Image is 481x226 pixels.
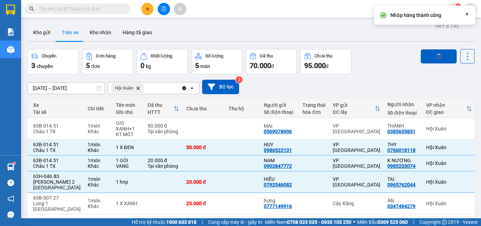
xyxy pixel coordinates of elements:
[6,5,15,15] img: logo-vxr
[158,3,170,15] button: file-add
[88,203,109,209] div: Khác
[86,61,90,70] span: 5
[353,221,355,224] span: ⚪️
[264,123,295,129] div: MAI
[7,211,14,218] span: message
[387,110,419,116] div: Số điện thoại
[387,102,419,107] div: Người nhận
[33,201,81,212] div: Long 1 [GEOGRAPHIC_DATA]
[326,63,329,69] span: đ
[39,5,122,13] input: Tìm tên, số ĐT hoặc mã đơn
[264,163,292,169] div: 0902847772
[186,179,221,185] div: 20.000 đ
[148,129,179,134] div: Tại văn phòng
[333,158,380,169] div: VP [GEOGRAPHIC_DATA]
[202,80,239,94] button: Bộ lọc
[264,102,295,108] div: Người gửi
[264,142,295,147] div: HUY
[145,6,150,11] span: plus
[260,54,273,59] div: Đã thu
[333,201,380,206] div: Cây Xăng
[137,49,188,74] button: Khối lượng0kg
[264,129,292,134] div: 0569078906
[177,6,182,11] span: aim
[37,63,53,69] span: chuyến
[88,123,109,129] div: 1 món
[464,11,470,17] svg: Close
[91,63,100,69] span: đơn
[202,218,203,226] span: |
[333,109,375,115] div: ĐC lấy
[88,176,109,182] div: 1 món
[88,106,109,111] div: Chi tiết
[426,126,472,132] div: Hội Xuân
[6,14,55,23] div: SANG
[60,7,77,14] span: Nhận:
[7,195,14,202] span: notification
[33,195,81,201] div: 63B-007.27
[6,23,55,33] div: 0949245201
[27,24,56,41] button: Kho gửi
[200,63,210,69] span: món
[329,99,384,118] th: Toggle SortBy
[246,49,297,74] button: Đã thu70.000đ
[115,85,133,91] span: Hội Xuân
[426,109,466,115] div: ĐC giao
[88,163,109,169] div: Khác
[148,158,179,163] div: 20.000 đ
[229,106,257,111] div: Thu hộ
[390,4,449,13] span: ngochuyen.duyquy
[302,109,326,115] div: hóa đơn
[146,63,151,69] span: kg
[264,203,292,209] div: 0777149916
[181,85,187,91] svg: Clear all
[391,11,441,19] div: Nhập hàng thành công
[387,142,419,147] div: THY
[265,218,351,226] span: Miền Nam
[116,145,140,150] div: 1 X ĐEN
[33,179,81,190] div: [PERSON_NAME] 2 [GEOGRAPHIC_DATA]
[387,147,416,153] div: 0766018118
[7,46,14,53] img: warehouse-icon
[7,179,14,186] span: question-circle
[88,198,109,203] div: 1 món
[387,182,416,188] div: 0965762044
[264,198,295,203] div: hưng
[236,76,243,83] sup: 3
[426,145,472,150] div: Hội Xuân
[56,24,84,41] button: Trên xe
[33,109,81,115] div: Tài xế
[333,123,380,134] div: VP [GEOGRAPHIC_DATA]
[264,147,292,153] div: 0986522131
[84,24,117,41] button: Kho nhận
[304,61,326,70] span: 95.000
[287,219,351,225] strong: 0708 023 035 - 0935 103 250
[456,3,461,8] sup: 1
[166,219,196,225] strong: 1900 633 818
[264,176,295,182] div: HIẾU
[88,129,109,134] div: Khác
[186,145,221,150] div: 50.000 đ
[33,173,81,179] div: 63H-046.83
[141,3,154,15] button: plus
[426,102,466,108] div: VP nhận
[148,163,179,169] div: Tại văn phòng
[88,147,109,153] div: Khác
[300,49,351,74] button: Chưa thu95.000đ
[96,54,115,59] div: Đơn hàng
[140,61,144,70] span: 0
[387,123,419,129] div: THÀNH
[413,218,414,226] span: |
[186,106,221,111] div: Chưa thu
[33,158,81,163] div: 63B-014.51
[357,218,408,226] span: Miền Bắc
[144,99,183,118] th: Toggle SortBy
[116,201,140,206] div: 1 X XANH
[333,102,375,108] div: VP gửi
[151,54,172,59] div: Khối lượng
[264,109,295,115] div: Số điện thoại
[195,61,199,70] span: 5
[387,203,416,209] div: 0347494279
[426,160,472,166] div: Hội Xuân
